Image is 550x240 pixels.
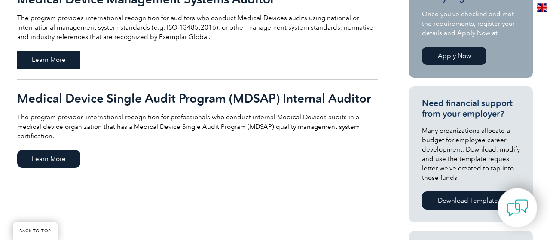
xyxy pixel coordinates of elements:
p: The program provides international recognition for professionals who conduct internal Medical Dev... [17,112,378,141]
h3: Need financial support from your employer? [422,98,520,119]
a: Download Template [422,191,513,210]
a: Apply Now [422,47,486,65]
img: contact-chat.png [507,197,528,219]
a: BACK TO TOP [13,222,58,240]
span: Learn More [17,51,80,69]
span: Learn More [17,150,80,168]
p: Many organizations allocate a budget for employee career development. Download, modify and use th... [422,126,520,182]
h2: Medical Device Single Audit Program (MDSAP) Internal Auditor [17,91,378,105]
a: Medical Device Single Audit Program (MDSAP) Internal Auditor The program provides international r... [17,80,378,179]
p: Once you’ve checked and met the requirements, register your details and Apply Now at [422,9,520,38]
p: The program provides international recognition for auditors who conduct Medical Devices audits us... [17,13,378,42]
img: en [537,3,547,12]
